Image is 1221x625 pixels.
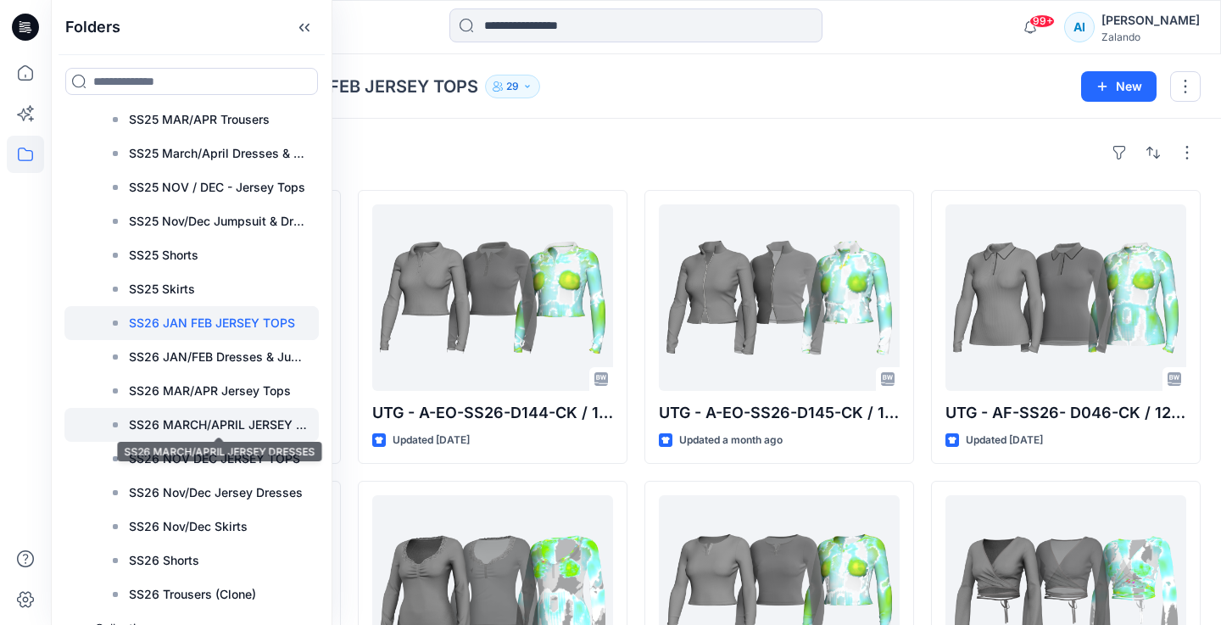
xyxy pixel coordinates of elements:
p: SS26 JAN/FEB Dresses & Jumpsuits [129,347,309,367]
p: SS26 Nov/Dec Jersey Dresses [129,483,303,503]
p: SS26 JAN FEB JERSEY TOPS [129,313,295,333]
p: SS25 Skirts [129,279,195,299]
div: AI [1064,12,1095,42]
p: SS26 Trousers (Clone) [129,584,256,605]
p: SS26 MAR/APR Jersey Tops [129,381,291,401]
p: Updated [DATE] [966,432,1043,449]
a: UTG - AF-SS26- D046-CK / 120184 [945,204,1186,391]
a: UTG - A-EO-SS26-D144-CK / 120370 [372,204,613,391]
p: SS26 Nov/Dec Skirts [129,516,248,537]
span: 99+ [1029,14,1055,28]
button: New [1081,71,1157,102]
p: Updated [DATE] [393,432,470,449]
p: UTG - A-EO-SS26-D145-CK / 120371 [659,401,900,425]
p: SS26 JAN FEB JERSEY TOPS [242,75,478,98]
p: UTG - AF-SS26- D046-CK / 120184 [945,401,1186,425]
div: [PERSON_NAME] [1101,10,1200,31]
p: SS26 MARCH/APRIL JERSEY DRESSES [129,415,309,435]
p: UTG - A-EO-SS26-D144-CK / 120370 [372,401,613,425]
p: SS25 Shorts [129,245,198,265]
a: UTG - A-EO-SS26-D145-CK / 120371 [659,204,900,391]
p: SS25 March/April Dresses & Jumpsuit [129,143,309,164]
p: SS25 NOV / DEC - Jersey Tops [129,177,305,198]
p: SS26 NOV DEC JERSEY TOPS [129,449,300,469]
p: Updated a month ago [679,432,783,449]
div: Zalando [1101,31,1200,43]
p: SS25 MAR/APR Trousers [129,109,270,130]
button: 29 [485,75,540,98]
p: SS26 Shorts [129,550,199,571]
p: SS25 Nov/Dec Jumpsuit & Dresses [129,211,309,232]
p: 29 [506,77,519,96]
